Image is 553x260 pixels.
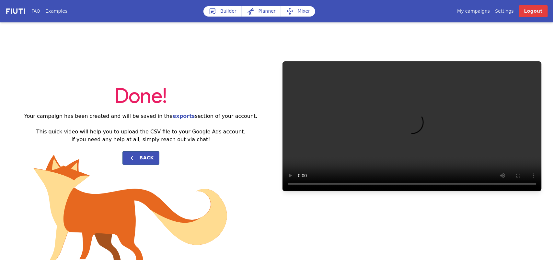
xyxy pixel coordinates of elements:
a: Examples [45,8,67,15]
a: FAQ [31,8,40,15]
a: Builder [203,6,242,17]
button: Back [122,151,159,165]
a: Settings [495,8,514,15]
a: Logout [519,5,548,17]
img: f731f27.png [5,7,26,15]
a: exports [173,113,195,119]
h2: Your campaign has been created and will be saved in the section of your account. This quick video... [5,112,277,143]
video: Your browser does not support HTML5 video. [282,61,542,191]
a: Planner [242,6,281,17]
span: Done! [115,86,167,107]
a: Mixer [281,6,315,17]
a: My campaigns [457,8,490,15]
